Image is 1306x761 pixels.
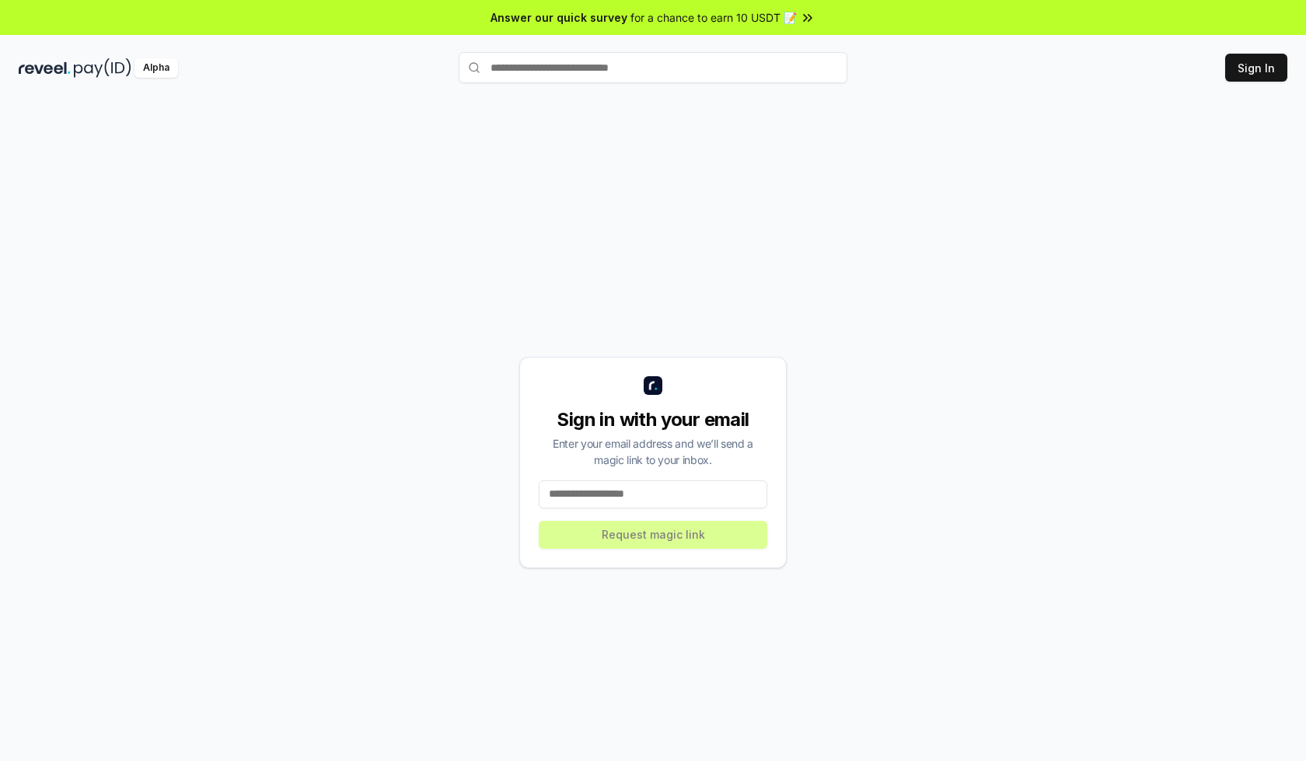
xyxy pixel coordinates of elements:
[539,435,767,468] div: Enter your email address and we’ll send a magic link to your inbox.
[644,376,662,395] img: logo_small
[74,58,131,78] img: pay_id
[1225,54,1287,82] button: Sign In
[630,9,797,26] span: for a chance to earn 10 USDT 📝
[134,58,178,78] div: Alpha
[19,58,71,78] img: reveel_dark
[491,9,627,26] span: Answer our quick survey
[539,407,767,432] div: Sign in with your email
